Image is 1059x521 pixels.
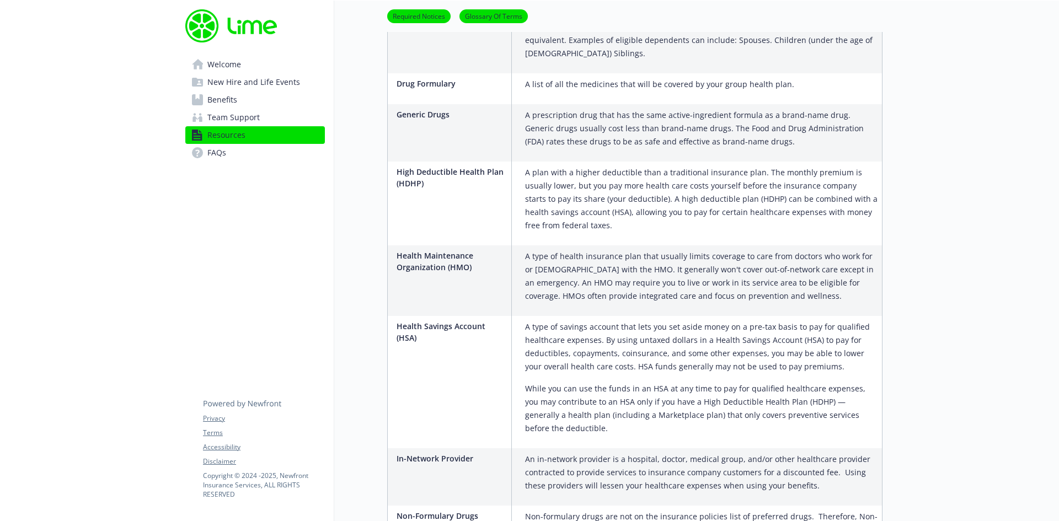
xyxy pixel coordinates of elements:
[397,166,507,189] p: High Deductible Health Plan (HDHP)
[203,413,324,423] a: Privacy
[525,78,794,91] p: A list of all the medicines that will be covered by your group health plan.
[525,382,878,435] p: While you can use the funds in an HSA at any time to pay for qualified healthcare expenses, you m...
[525,109,878,148] p: A prescription drug that has the same active-ingredient formula as a brand-name drug. Generic dru...
[525,166,878,232] p: A plan with a higher deductible than a traditional insurance plan. The monthly premium is usually...
[525,250,878,303] p: A type of health insurance plan that usually limits coverage to care from doctors who work for or...
[185,144,325,162] a: FAQs
[459,10,528,21] a: Glossary Of Terms
[397,250,507,273] p: Health Maintenance Organization (HMO)
[525,320,878,373] p: A type of savings account that lets you set aside money on a pre-tax basis to pay for qualified h...
[203,428,324,438] a: Terms
[185,73,325,91] a: New Hire and Life Events
[397,453,507,464] p: In-Network Provider
[207,144,226,162] span: FAQs
[203,456,324,466] a: Disclaimer
[207,126,245,144] span: Resources
[207,91,237,109] span: Benefits
[397,109,507,120] p: Generic Drugs
[207,56,241,73] span: Welcome
[185,56,325,73] a: Welcome
[185,126,325,144] a: Resources
[185,109,325,126] a: Team Support
[525,453,878,492] p: An in-network provider is a hospital, doctor, medical group, and/or other healthcare provider con...
[203,471,324,499] p: Copyright © 2024 - 2025 , Newfront Insurance Services, ALL RIGHTS RESERVED
[525,7,878,60] p: For a dependent to be eligible, they need to be claimed as such by the employee for tax purposes,...
[397,320,507,343] p: Health Savings Account (HSA)
[203,442,324,452] a: Accessibility
[207,73,300,91] span: New Hire and Life Events
[207,109,260,126] span: Team Support
[397,78,507,89] p: Drug Formulary
[387,10,451,21] a: Required Notices
[185,91,325,109] a: Benefits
